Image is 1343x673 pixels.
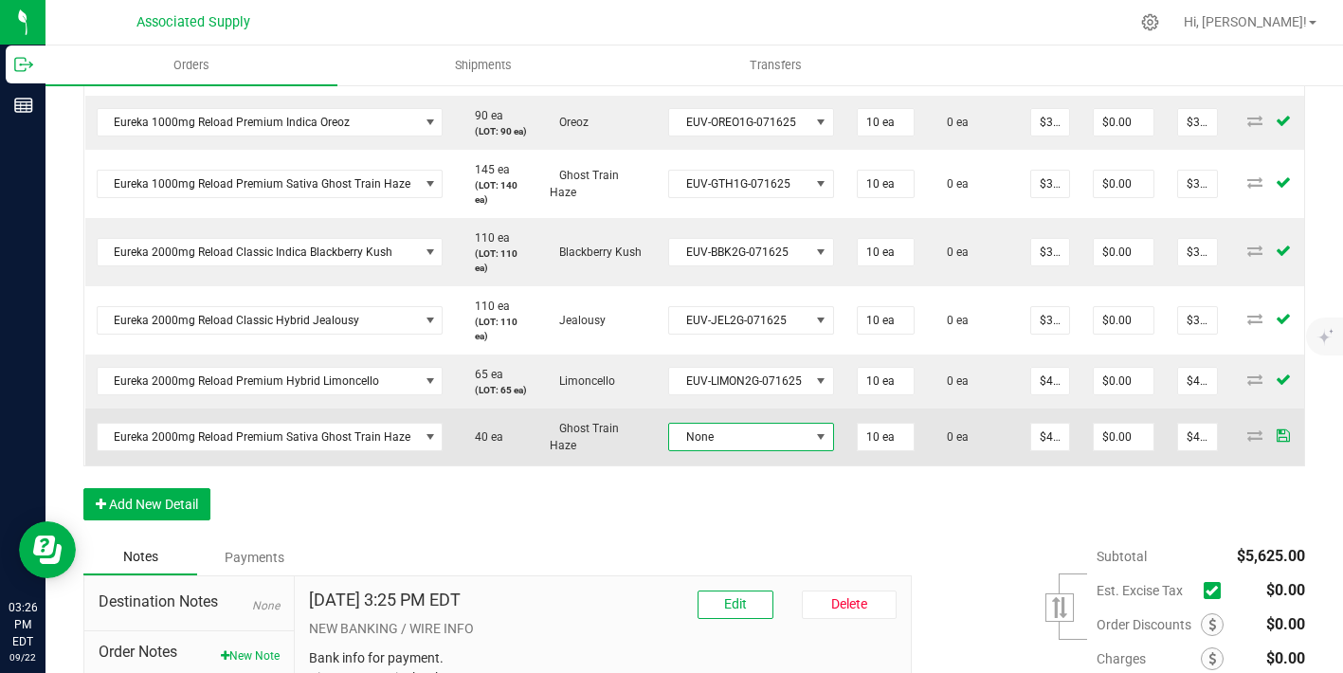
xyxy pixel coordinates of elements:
[1094,239,1153,265] input: 0
[98,109,419,136] span: Eureka 1000mg Reload Premium Indica Oreoz
[669,171,809,197] span: EUV-GTH1G-071625
[937,374,969,388] span: 0 ea
[136,14,250,30] span: Associated Supply
[1094,307,1153,334] input: 0
[1138,13,1162,31] div: Manage settings
[1266,581,1305,599] span: $0.00
[97,108,444,136] span: NO DATA FOUND
[97,423,444,451] span: NO DATA FOUND
[19,521,76,578] iframe: Resource center
[550,314,606,327] span: Jealousy
[465,178,527,207] p: (LOT: 140 ea)
[831,596,867,611] span: Delete
[465,300,510,313] span: 110 ea
[1298,245,1326,256] span: Delete Order Detail
[550,246,642,259] span: Blackberry Kush
[197,540,311,574] div: Payments
[669,239,809,265] span: EUV-BBK2G-071625
[724,596,747,611] span: Edit
[669,368,809,394] span: EUV-LIMON2G-071625
[1237,547,1305,565] span: $5,625.00
[1094,171,1153,197] input: 0
[99,641,280,664] span: Order Notes
[465,315,527,343] p: (LOT: 110 ea)
[669,424,809,450] span: None
[1269,245,1298,256] span: Save Order Detail
[97,170,444,198] span: NO DATA FOUND
[1178,368,1217,394] input: 0
[858,171,914,197] input: 0
[858,424,914,450] input: 0
[98,307,419,334] span: Eureka 2000mg Reload Classic Hybrid Jealousy
[83,488,210,520] button: Add New Detail
[858,239,914,265] input: 0
[97,367,444,395] span: NO DATA FOUND
[1031,307,1069,334] input: 0
[98,424,419,450] span: Eureka 2000mg Reload Premium Sativa Ghost Train Haze
[550,374,615,388] span: Limoncello
[1178,109,1217,136] input: 0
[465,124,527,138] p: (LOT: 90 ea)
[45,45,337,85] a: Orders
[1178,171,1217,197] input: 0
[1266,649,1305,667] span: $0.00
[858,307,914,334] input: 0
[550,169,619,199] span: Ghost Train Haze
[309,619,897,639] p: NEW BANKING / WIRE INFO
[1204,577,1229,603] span: Calculate excise tax
[1094,368,1153,394] input: 0
[1298,429,1326,441] span: Delete Order Detail
[309,591,461,609] h4: [DATE] 3:25 PM EDT
[83,539,197,575] div: Notes
[1298,176,1326,188] span: Delete Order Detail
[1094,424,1153,450] input: 0
[937,246,969,259] span: 0 ea
[1178,424,1217,450] input: 0
[337,45,629,85] a: Shipments
[1097,651,1201,666] span: Charges
[465,163,510,176] span: 145 ea
[937,430,969,444] span: 0 ea
[629,45,921,85] a: Transfers
[98,171,419,197] span: Eureka 1000mg Reload Premium Sativa Ghost Train Haze
[937,177,969,191] span: 0 ea
[1266,615,1305,633] span: $0.00
[252,599,280,612] span: None
[1298,313,1326,324] span: Delete Order Detail
[1298,115,1326,126] span: Delete Order Detail
[465,109,503,122] span: 90 ea
[1269,176,1298,188] span: Save Order Detail
[148,57,235,74] span: Orders
[1094,109,1153,136] input: 0
[465,430,503,444] span: 40 ea
[1269,115,1298,126] span: Save Order Detail
[465,368,503,381] span: 65 ea
[1269,373,1298,385] span: Save Order Detail
[858,368,914,394] input: 0
[937,314,969,327] span: 0 ea
[1031,109,1069,136] input: 0
[465,246,527,275] p: (LOT: 110 ea)
[698,591,773,619] button: Edit
[724,57,827,74] span: Transfers
[1031,239,1069,265] input: 0
[550,422,619,452] span: Ghost Train Haze
[1184,14,1307,29] span: Hi, [PERSON_NAME]!
[1031,424,1069,450] input: 0
[14,96,33,115] inline-svg: Reports
[98,239,419,265] span: Eureka 2000mg Reload Classic Indica Blackberry Kush
[98,368,419,394] span: Eureka 2000mg Reload Premium Hybrid Limoncello
[1178,239,1217,265] input: 0
[97,306,444,335] span: NO DATA FOUND
[1031,368,1069,394] input: 0
[9,650,37,664] p: 09/22
[858,109,914,136] input: 0
[221,647,280,664] button: New Note
[1269,429,1298,441] span: Save Order Detail
[669,109,809,136] span: EUV-OREO1G-071625
[550,116,589,129] span: Oreoz
[937,116,969,129] span: 0 ea
[1097,617,1201,632] span: Order Discounts
[1298,373,1326,385] span: Delete Order Detail
[429,57,537,74] span: Shipments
